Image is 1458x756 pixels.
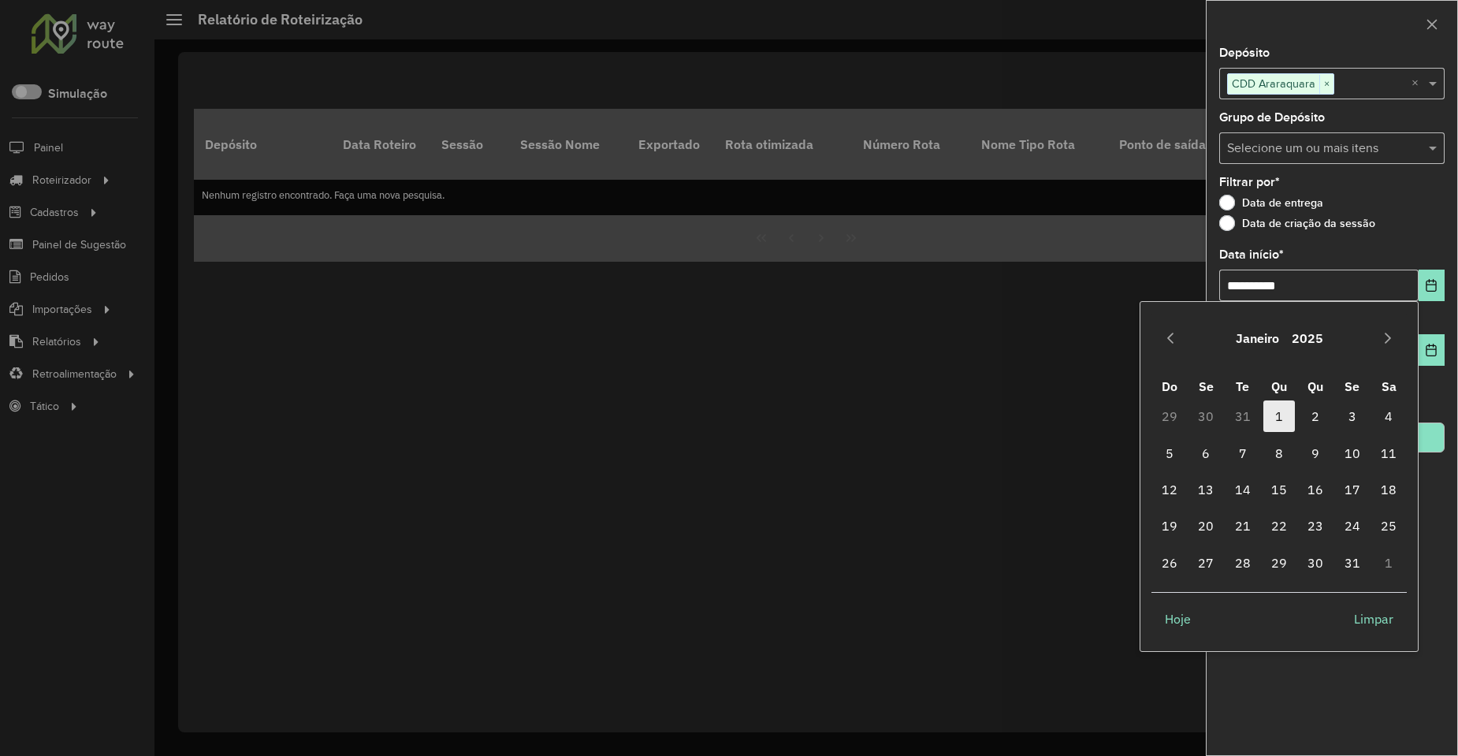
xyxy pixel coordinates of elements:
[1261,398,1297,434] td: 1
[1337,438,1368,469] span: 10
[1371,471,1407,508] td: 18
[1190,547,1222,579] span: 27
[1300,400,1331,432] span: 2
[1261,435,1297,471] td: 8
[1154,438,1185,469] span: 5
[1188,545,1224,581] td: 27
[1219,215,1375,231] label: Data de criação da sessão
[1334,545,1371,581] td: 31
[1373,400,1404,432] span: 4
[1228,74,1319,93] span: CDD Araraquara
[1151,508,1188,544] td: 19
[1227,438,1259,469] span: 7
[1373,438,1404,469] span: 11
[1371,545,1407,581] td: 1
[1188,471,1224,508] td: 13
[1188,508,1224,544] td: 20
[1261,508,1297,544] td: 22
[1371,508,1407,544] td: 25
[1199,378,1214,394] span: Se
[1151,603,1204,635] button: Hoje
[1190,438,1222,469] span: 6
[1227,547,1259,579] span: 28
[1224,471,1260,508] td: 14
[1227,510,1259,542] span: 21
[1300,438,1331,469] span: 9
[1263,400,1295,432] span: 1
[1224,435,1260,471] td: 7
[1190,474,1222,505] span: 13
[1227,474,1259,505] span: 14
[1337,547,1368,579] span: 31
[1188,398,1224,434] td: 30
[1151,471,1188,508] td: 12
[1154,474,1185,505] span: 12
[1285,319,1330,357] button: Choose Year
[1165,609,1191,628] span: Hoje
[1263,438,1295,469] span: 8
[1300,474,1331,505] span: 16
[1263,547,1295,579] span: 29
[1224,508,1260,544] td: 21
[1261,545,1297,581] td: 29
[1334,435,1371,471] td: 10
[1373,474,1404,505] span: 18
[1341,603,1407,635] button: Limpar
[1151,398,1188,434] td: 29
[1229,319,1285,357] button: Choose Month
[1297,398,1333,434] td: 2
[1337,400,1368,432] span: 3
[1219,108,1325,127] label: Grupo de Depósito
[1154,547,1185,579] span: 26
[1354,609,1393,628] span: Limpar
[1236,378,1249,394] span: Te
[1219,173,1280,192] label: Filtrar por
[1219,245,1284,264] label: Data início
[1263,474,1295,505] span: 15
[1373,510,1404,542] span: 25
[1154,510,1185,542] span: 19
[1190,510,1222,542] span: 20
[1319,75,1333,94] span: ×
[1297,471,1333,508] td: 16
[1158,326,1183,351] button: Previous Month
[1219,43,1270,62] label: Depósito
[1261,471,1297,508] td: 15
[1375,326,1400,351] button: Next Month
[1307,378,1323,394] span: Qu
[1412,74,1425,93] span: Clear all
[1224,545,1260,581] td: 28
[1334,508,1371,544] td: 24
[1224,398,1260,434] td: 31
[1337,510,1368,542] span: 24
[1188,435,1224,471] td: 6
[1297,508,1333,544] td: 23
[1419,334,1445,366] button: Choose Date
[1151,435,1188,471] td: 5
[1419,270,1445,301] button: Choose Date
[1300,510,1331,542] span: 23
[1162,378,1177,394] span: Do
[1334,471,1371,508] td: 17
[1271,378,1287,394] span: Qu
[1371,435,1407,471] td: 11
[1345,378,1359,394] span: Se
[1300,547,1331,579] span: 30
[1140,301,1419,651] div: Choose Date
[1219,195,1323,210] label: Data de entrega
[1297,545,1333,581] td: 30
[1334,398,1371,434] td: 3
[1337,474,1368,505] span: 17
[1151,545,1188,581] td: 26
[1297,435,1333,471] td: 9
[1382,378,1397,394] span: Sa
[1371,398,1407,434] td: 4
[1263,510,1295,542] span: 22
